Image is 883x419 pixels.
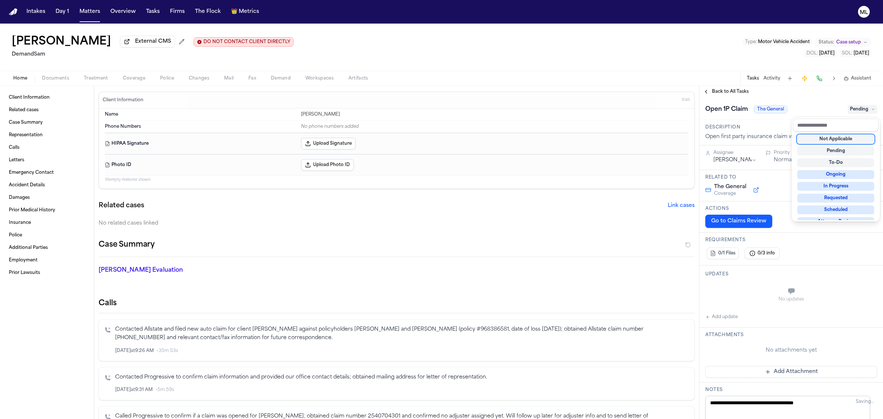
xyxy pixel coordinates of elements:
div: Scheduled [797,205,874,214]
div: Not Applicable [797,135,874,144]
div: Requested [797,194,874,203]
div: To-Do [797,158,874,167]
div: Attorney Review [797,217,874,226]
span: Pending [848,105,877,114]
div: In Progress [797,182,874,191]
div: Pending [797,147,874,155]
div: Ongoing [797,170,874,179]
